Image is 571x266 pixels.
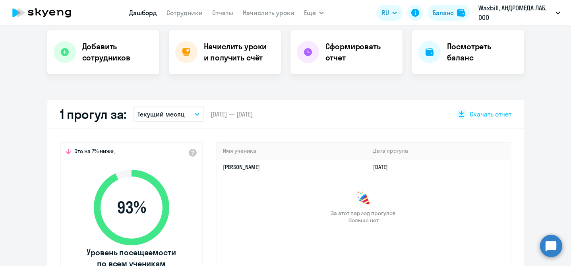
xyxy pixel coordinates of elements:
[330,210,397,224] span: За этот период прогулов больше нет
[82,41,153,63] h4: Добавить сотрудников
[356,190,372,206] img: congrats
[373,163,394,171] a: [DATE]
[243,9,294,17] a: Начислить уроки
[211,110,253,118] span: [DATE] — [DATE]
[129,9,157,17] a: Дашборд
[204,41,273,63] h4: Начислить уроки и получить счёт
[447,41,518,63] h4: Посмотреть баланс
[304,8,316,17] span: Ещё
[166,9,203,17] a: Сотрудники
[325,41,396,63] h4: Сформировать отчет
[304,5,324,21] button: Ещё
[133,107,204,122] button: Текущий месяц
[86,198,177,217] span: 93 %
[478,3,552,22] p: Waxbill, АНДРОМЕДА ЛАБ, ООО
[457,9,465,17] img: balance
[433,8,454,17] div: Баланс
[137,109,185,119] p: Текущий месяц
[60,106,126,122] h2: 1 прогул за:
[382,8,389,17] span: RU
[223,163,260,171] a: [PERSON_NAME]
[470,110,511,118] span: Скачать отчет
[474,3,564,22] button: Waxbill, АНДРОМЕДА ЛАБ, ООО
[376,5,403,21] button: RU
[217,143,367,159] th: Имя ученика
[367,143,510,159] th: Дата прогула
[212,9,233,17] a: Отчеты
[74,148,115,157] span: Это на 7% ниже,
[428,5,470,21] button: Балансbalance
